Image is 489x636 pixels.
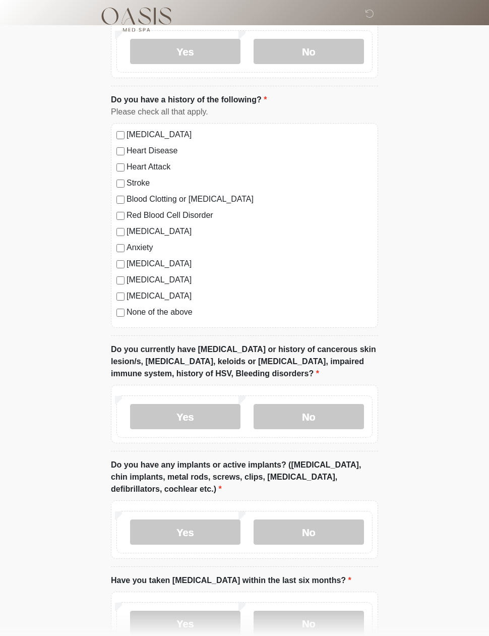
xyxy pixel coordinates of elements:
label: Red Blood Cell Disorder [127,210,373,222]
input: Stroke [116,180,125,188]
label: Do you have a history of the following? [111,94,267,106]
label: Heart Disease [127,145,373,157]
label: Yes [130,520,240,545]
label: Have you taken [MEDICAL_DATA] within the last six months? [111,575,351,587]
label: Anxiety [127,242,373,254]
label: [MEDICAL_DATA] [127,129,373,141]
label: [MEDICAL_DATA] [127,274,373,286]
label: [MEDICAL_DATA] [127,291,373,303]
input: Heart Disease [116,148,125,156]
label: No [254,520,364,545]
input: Blood Clotting or [MEDICAL_DATA] [116,196,125,204]
label: [MEDICAL_DATA] [127,258,373,270]
label: No [254,404,364,430]
input: None of the above [116,309,125,317]
input: [MEDICAL_DATA] [116,228,125,237]
label: Stroke [127,178,373,190]
label: Do you have any implants or active implants? ([MEDICAL_DATA], chin implants, metal rods, screws, ... [111,459,378,496]
input: [MEDICAL_DATA] [116,261,125,269]
label: Yes [130,39,240,65]
img: Oasis Med Spa Logo [101,8,172,32]
label: None of the above [127,307,373,319]
label: Yes [130,404,240,430]
input: Anxiety [116,245,125,253]
label: Blood Clotting or [MEDICAL_DATA] [127,194,373,206]
input: [MEDICAL_DATA] [116,293,125,301]
input: [MEDICAL_DATA] [116,132,125,140]
label: [MEDICAL_DATA] [127,226,373,238]
input: [MEDICAL_DATA] [116,277,125,285]
label: Heart Attack [127,161,373,174]
div: Please check all that apply. [111,106,378,119]
input: Red Blood Cell Disorder [116,212,125,220]
label: Do you currently have [MEDICAL_DATA] or history of cancerous skin lesion/s, [MEDICAL_DATA], keloi... [111,344,378,380]
label: No [254,39,364,65]
input: Heart Attack [116,164,125,172]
